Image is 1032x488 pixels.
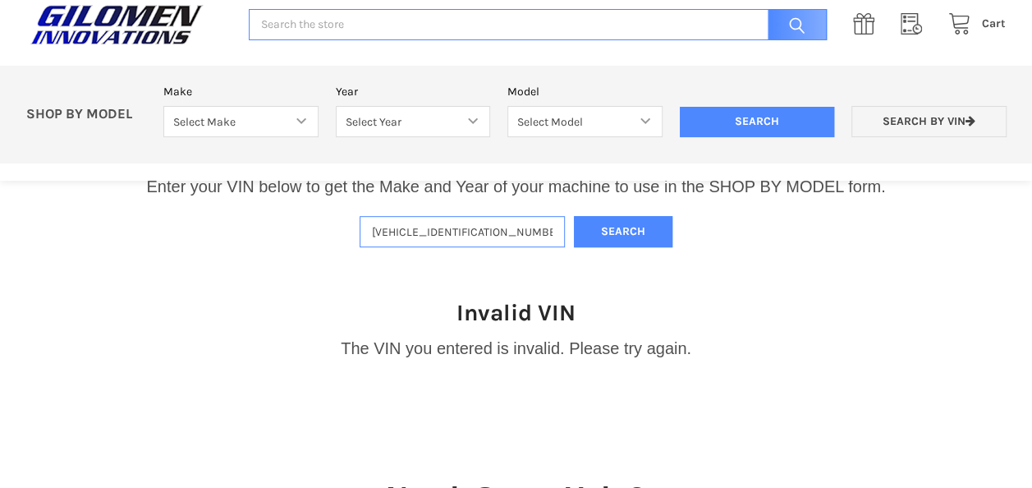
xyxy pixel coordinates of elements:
input: Search [680,107,835,138]
label: Year [336,83,491,100]
button: Search [574,216,672,248]
p: SHOP BY MODEL [17,106,155,123]
label: Make [163,83,319,100]
label: Model [507,83,663,100]
input: Enter VIN of your machine [360,216,565,248]
img: GILOMEN INNOVATIONS [26,4,207,45]
input: Search the store [249,9,827,41]
h1: Invalid VIN [456,298,576,327]
a: Search by VIN [851,106,1007,138]
input: Search [759,9,827,41]
p: The VIN you entered is invalid. Please try again. [341,336,691,361]
a: Cart [939,14,1006,35]
p: Enter your VIN below to get the Make and Year of your machine to use in the SHOP BY MODEL form. [146,174,885,199]
a: GILOMEN INNOVATIONS [26,4,232,45]
span: Cart [982,16,1006,30]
